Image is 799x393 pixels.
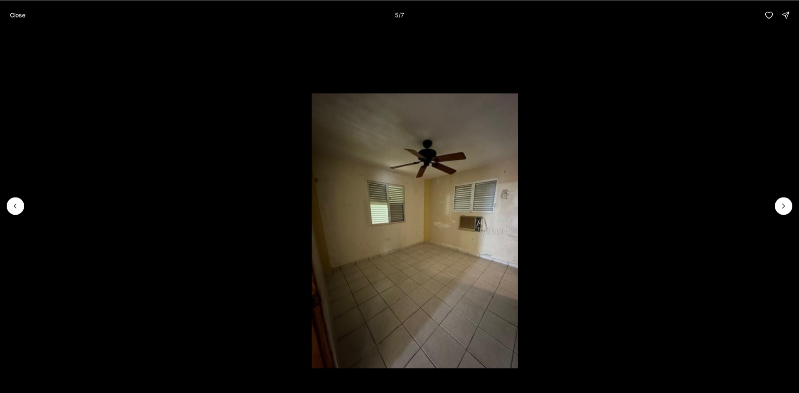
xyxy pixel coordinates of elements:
button: Next slide [775,197,792,215]
button: Previous slide [7,197,24,215]
button: Close [5,7,30,23]
p: Close [10,12,25,18]
p: 5 / 7 [395,11,404,18]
